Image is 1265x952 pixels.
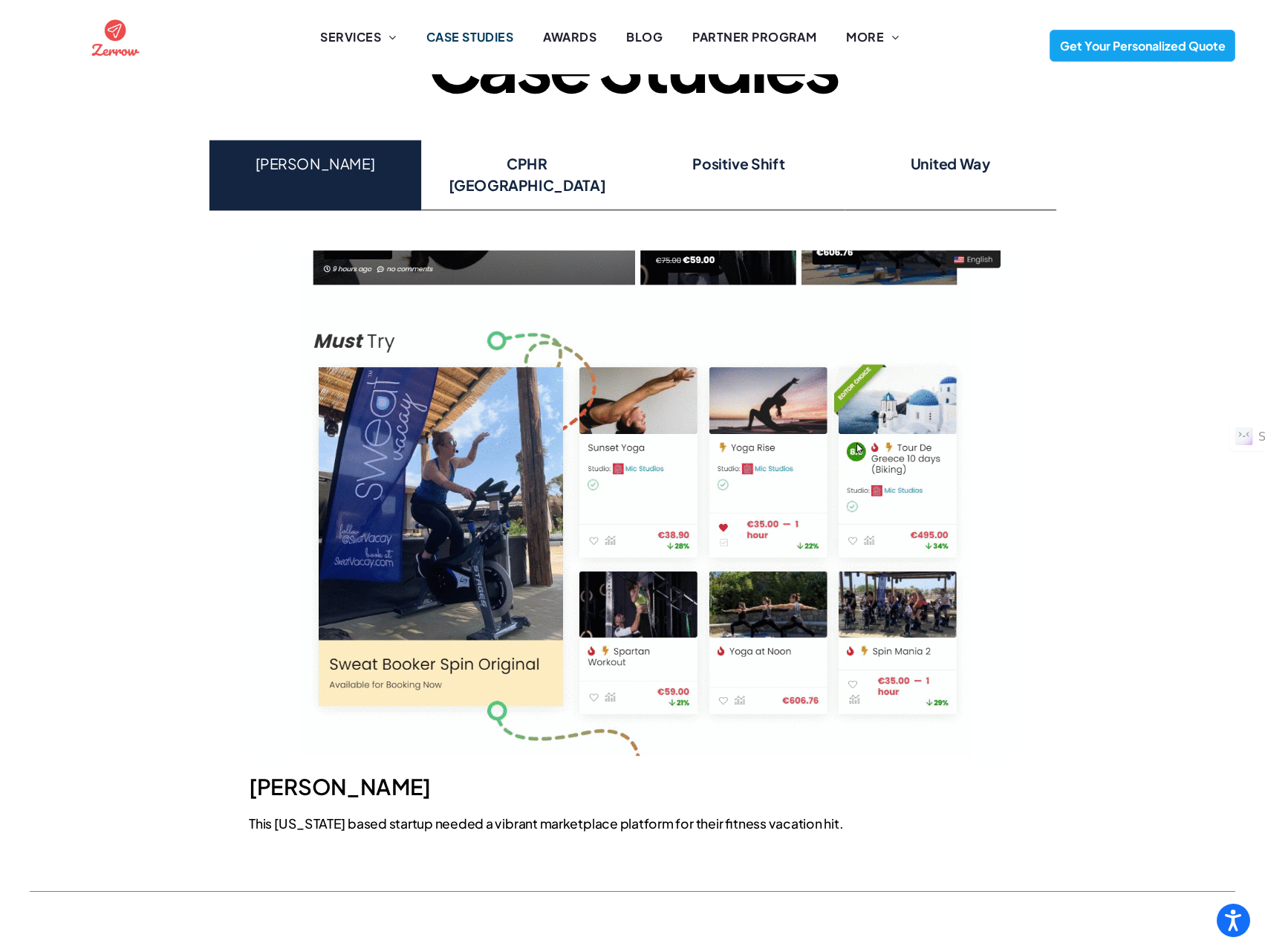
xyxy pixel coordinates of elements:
img: the logo for zernow is a red circle with an airplane in it . [89,11,142,64]
a: PARTNER PROGRAM [677,28,831,46]
h4: CPHR [GEOGRAPHIC_DATA] [434,153,620,196]
h4: United Way [857,153,1043,175]
a: CASE STUDIES [412,28,529,46]
span: Get Your Personalized Quote [1055,30,1231,61]
a: AWARDS [528,28,611,46]
h4: [PERSON_NAME] [222,153,408,175]
a: Get Your Personalized Quote [1050,30,1235,62]
a: MORE [831,28,914,46]
h4: Positive Shift [645,153,831,175]
a: SERVICES [305,28,411,46]
a: BLOG [611,28,677,46]
p: This [US_STATE] based startup needed a vibrant marketplace platform for their fitness vacation hit. [249,814,1017,833]
p: [PERSON_NAME] [249,771,1017,803]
